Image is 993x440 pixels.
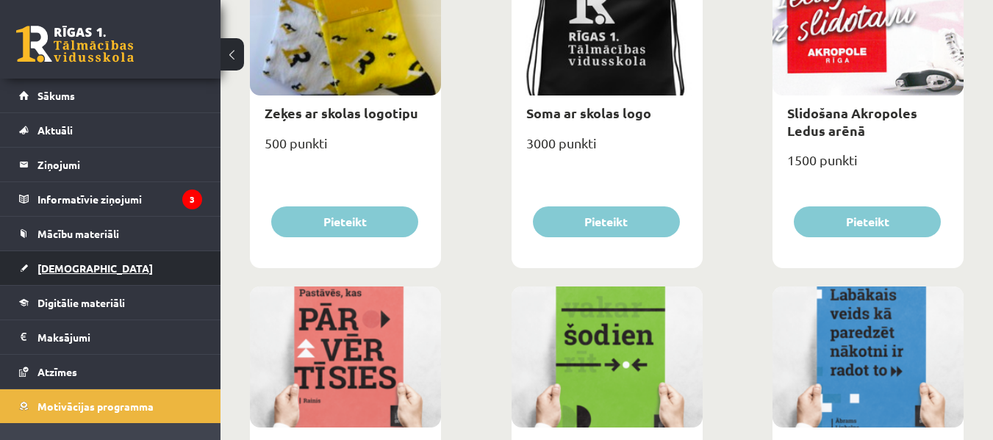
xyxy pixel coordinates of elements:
button: Pieteikt [533,206,680,237]
button: Pieteikt [794,206,941,237]
a: Atzīmes [19,355,202,389]
a: Rīgas 1. Tālmācības vidusskola [16,26,134,62]
a: [DEMOGRAPHIC_DATA] [19,251,202,285]
div: 1500 punkti [772,148,964,184]
a: Informatīvie ziņojumi3 [19,182,202,216]
a: Ziņojumi [19,148,202,181]
a: Slidošana Akropoles Ledus arēnā [787,104,917,138]
span: Digitālie materiāli [37,296,125,309]
span: Atzīmes [37,365,77,378]
span: [DEMOGRAPHIC_DATA] [37,262,153,275]
div: 3000 punkti [512,131,703,167]
button: Pieteikt [271,206,418,237]
i: 3 [182,190,202,209]
a: Aktuāli [19,113,202,147]
a: Mācību materiāli [19,217,202,250]
div: 500 punkti [250,131,441,167]
a: Motivācijas programma [19,389,202,423]
span: Sākums [37,89,75,102]
span: Motivācijas programma [37,400,154,413]
a: Maksājumi [19,320,202,354]
legend: Ziņojumi [37,148,202,181]
a: Digitālie materiāli [19,286,202,320]
a: Zeķes ar skolas logotipu [265,104,418,121]
a: Soma ar skolas logo [526,104,651,121]
span: Mācību materiāli [37,227,119,240]
a: Sākums [19,79,202,112]
span: Aktuāli [37,123,73,137]
legend: Informatīvie ziņojumi [37,182,202,216]
legend: Maksājumi [37,320,202,354]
